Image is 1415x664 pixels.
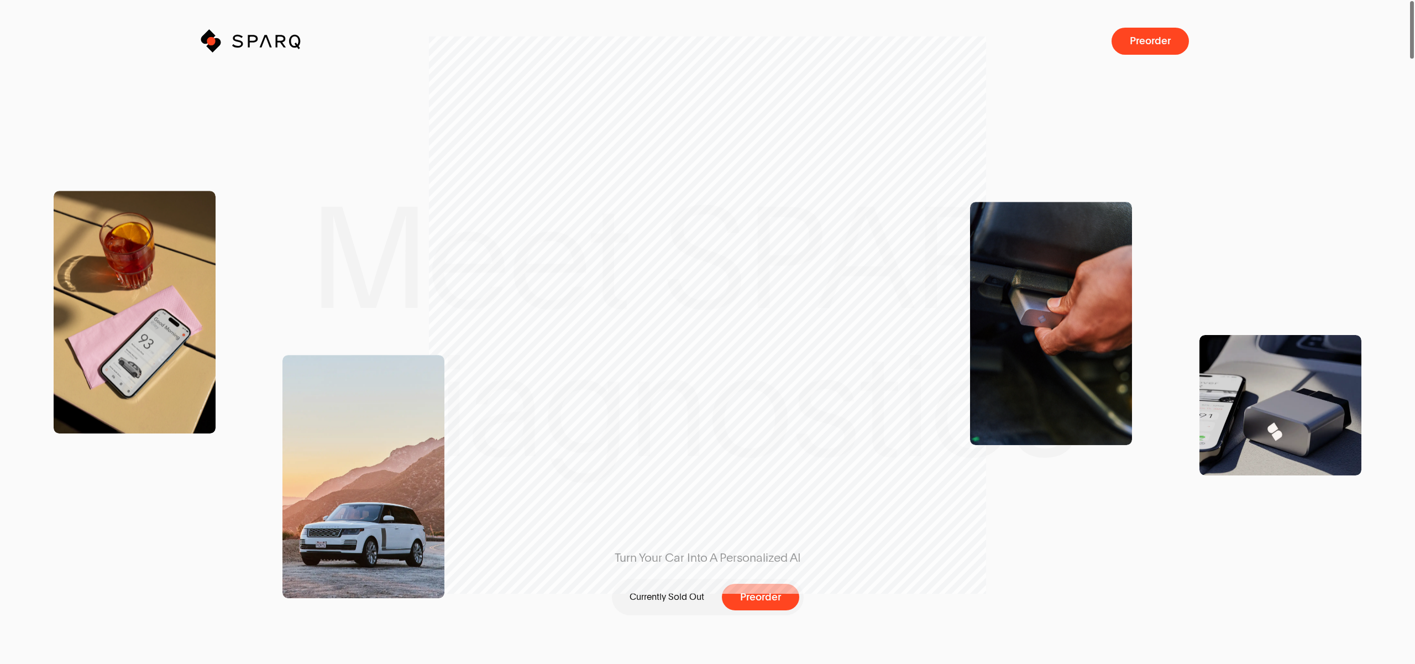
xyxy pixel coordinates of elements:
span: Preorder [1130,36,1171,46]
button: Preorder [722,584,799,611]
img: SPARQ app open in an iPhone on the Table [54,191,216,434]
img: Range Rover Scenic Shot [282,355,444,598]
button: Preorder a SPARQ Diagnostics Device [1112,28,1189,55]
span: Preorder [740,592,781,603]
p: Currently Sold Out [630,591,704,603]
img: SPARQ Diagnostics being inserting into an OBD Port [970,202,1132,445]
span: Turn Your Car Into A Personalized AI [591,550,824,566]
span: Turn Your Car Into A Personalized AI [615,550,801,566]
img: Product Shot of a SPARQ Diagnostics Device [1199,335,1361,475]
